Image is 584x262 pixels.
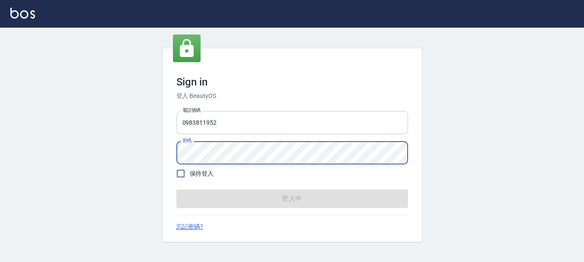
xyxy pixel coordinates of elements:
[176,76,408,88] h3: Sign in
[10,8,35,19] img: Logo
[176,92,408,101] h6: 登入 BeautyOS
[182,107,201,114] label: 電話號碼
[176,222,204,231] a: 忘記密碼?
[190,169,214,178] span: 保持登入
[182,137,191,144] label: 密碼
